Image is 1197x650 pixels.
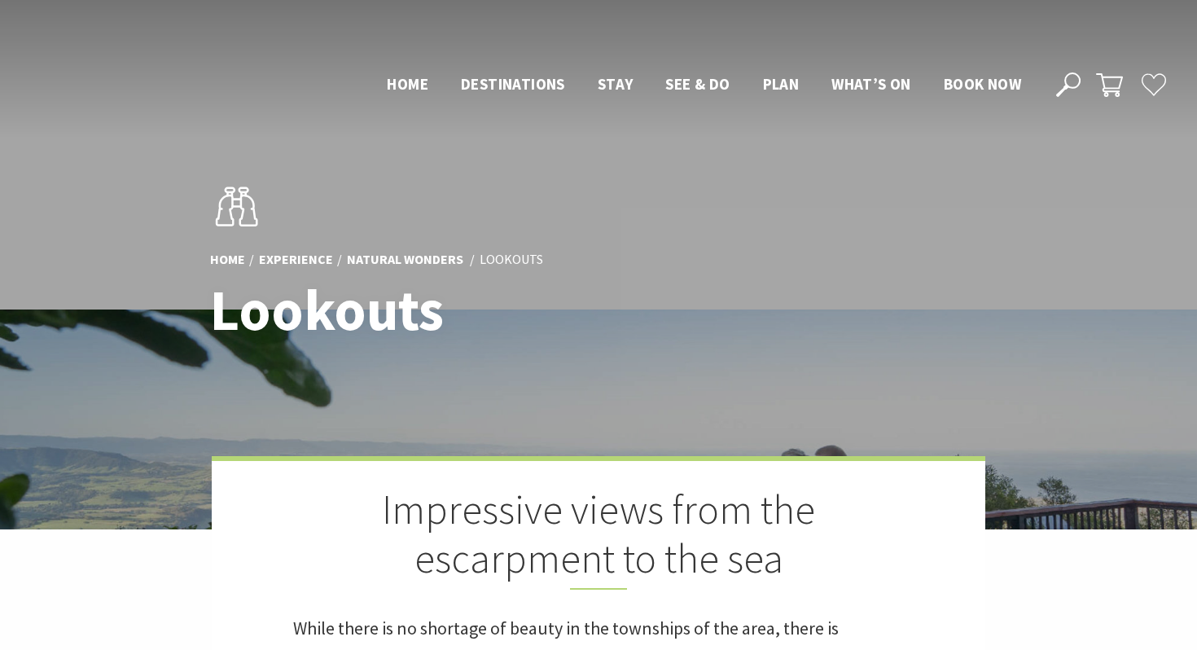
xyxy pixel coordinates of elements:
[665,74,730,94] span: See & Do
[347,251,463,269] a: Natural Wonders
[831,74,911,94] span: What’s On
[210,279,670,341] h1: Lookouts
[259,251,333,269] a: Experience
[461,74,565,94] span: Destinations
[293,485,904,590] h2: Impressive views from the escarpment to the sea
[763,74,800,94] span: Plan
[944,74,1021,94] span: Book now
[387,74,428,94] span: Home
[480,249,543,270] li: Lookouts
[370,72,1037,99] nav: Main Menu
[210,251,245,269] a: Home
[598,74,634,94] span: Stay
